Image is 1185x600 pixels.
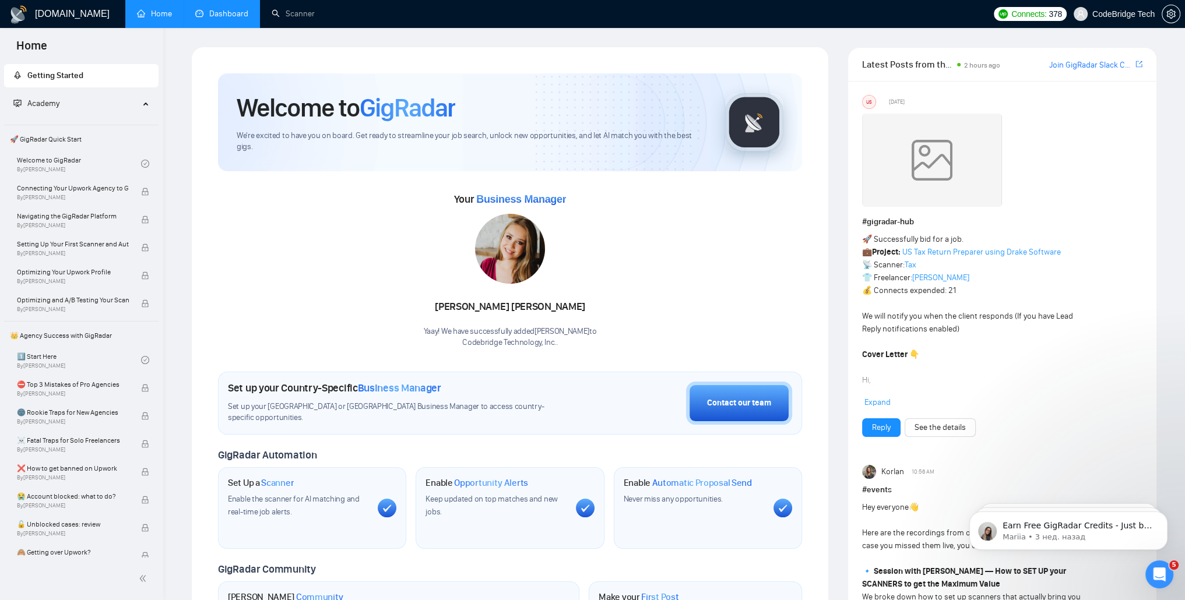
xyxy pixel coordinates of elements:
span: rocket [13,71,22,79]
span: lock [141,524,149,532]
span: lock [141,496,149,504]
span: 🙈 Getting over Upwork? [17,546,129,558]
span: check-circle [141,160,149,168]
span: GigRadar [360,92,455,123]
span: By [PERSON_NAME] [17,530,129,537]
span: 10:56 AM [911,467,934,477]
span: 🌚 Rookie Traps for New Agencies [17,407,129,418]
a: setting [1162,9,1180,19]
span: Getting Started [27,70,83,80]
div: [PERSON_NAME] [PERSON_NAME] [424,297,597,317]
span: Enable the scanner for AI matching and real-time job alerts. [228,494,360,517]
img: 1686179495276-90.jpg [475,214,545,284]
span: Connecting Your Upwork Agency to GigRadar [17,182,129,194]
img: Korlan [862,465,876,479]
h1: Set up your Country-Specific [228,382,441,394]
span: lock [141,299,149,308]
strong: Cover Letter 👇 [862,350,919,359]
img: weqQh+iSagEgQAAAABJRU5ErkJggg== [862,114,1002,207]
a: Join GigRadar Slack Community [1049,59,1133,72]
span: ⛔ Top 3 Mistakes of Pro Agencies [17,379,129,390]
span: fund-projection-screen [13,99,22,107]
span: [DATE] [888,97,904,107]
span: By [PERSON_NAME] [17,222,129,229]
span: Latest Posts from the GigRadar Community [862,57,954,72]
span: setting [1162,9,1180,19]
a: homeHome [137,9,172,19]
p: Codebridge Technology, Inc. . [424,337,597,348]
span: Keep updated on top matches and new jobs. [426,494,558,517]
span: By [PERSON_NAME] [17,306,129,313]
button: Contact our team [686,382,792,425]
span: lock [141,440,149,448]
button: See the details [905,418,976,437]
span: Business Manager [358,382,441,394]
h1: Welcome to [237,92,455,123]
span: lock [141,216,149,224]
span: export [1135,59,1142,69]
h1: # gigradar-hub [862,216,1142,228]
span: ❌ How to get banned on Upwork [17,463,129,474]
span: Home [7,37,57,62]
iframe: Intercom notifications сообщение [952,487,1185,569]
span: lock [141,384,149,392]
span: Automatic Proposal Send [652,477,752,489]
span: Expand [864,397,891,407]
h1: Set Up a [228,477,294,489]
span: lock [141,188,149,196]
span: 👋 [909,502,919,512]
span: By [PERSON_NAME] [17,474,129,481]
span: By [PERSON_NAME] [17,278,129,285]
span: Your [454,193,567,206]
span: ☠️ Fatal Traps for Solo Freelancers [17,435,129,446]
a: 1️⃣ Start HereBy[PERSON_NAME] [17,347,141,373]
span: Business Manager [476,193,566,205]
span: 👑 Agency Success with GigRadar [5,324,157,347]
img: gigradar-logo.png [725,93,783,151]
span: lock [141,271,149,280]
span: 🔓 Unblocked cases: review [17,518,129,530]
span: GigRadar Automation [218,449,317,461]
span: lock [141,243,149,252]
h1: Enable [624,477,752,489]
strong: Project: [872,247,901,257]
span: 2 hours ago [964,61,1000,69]
h1: # events [862,483,1142,496]
div: US [863,96,875,108]
a: Welcome to GigRadarBy[PERSON_NAME] [17,151,141,177]
span: Opportunity Alerts [454,477,528,489]
a: Reply [872,421,891,434]
span: lock [141,552,149,560]
a: dashboardDashboard [195,9,248,19]
span: Academy [13,98,59,108]
span: Optimizing Your Upwork Profile [17,266,129,278]
span: Optimizing and A/B Testing Your Scanner for Better Results [17,294,129,306]
span: check-circle [141,356,149,364]
span: Setting Up Your First Scanner and Auto-Bidder [17,238,129,250]
img: upwork-logo.png [998,9,1008,19]
span: Never miss any opportunities. [624,494,723,504]
span: By [PERSON_NAME] [17,194,129,201]
span: Navigating the GigRadar Platform [17,210,129,222]
span: lock [141,412,149,420]
a: searchScanner [272,9,315,19]
iframe: Intercom live chat [1145,560,1173,588]
h1: Enable [426,477,528,489]
div: Yaay! We have successfully added [PERSON_NAME] to [424,326,597,348]
li: Getting Started [4,64,159,87]
a: [PERSON_NAME] [912,273,969,283]
span: We're excited to have you on board. Get ready to streamline your job search, unlock new opportuni... [237,130,706,153]
span: 🔹 [862,566,872,576]
span: 🚀 GigRadar Quick Start [5,128,157,151]
span: double-left [139,573,150,584]
span: Connects: [1011,8,1046,20]
span: 378 [1049,8,1061,20]
a: Tax [905,260,916,270]
span: 5 [1169,560,1179,570]
button: Reply [862,418,901,437]
span: GigRadar Community [218,563,316,576]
